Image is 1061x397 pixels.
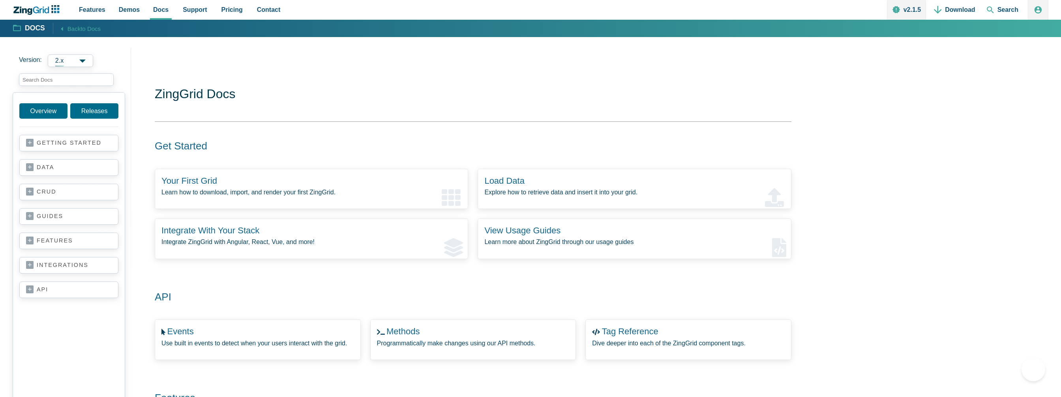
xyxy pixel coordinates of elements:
a: guides [26,212,112,220]
p: Programmatically make changes using our API methods. [377,338,570,349]
span: Features [79,4,105,15]
a: Your First Grid [161,176,217,186]
a: Releases [70,103,118,119]
span: Version: [19,54,42,67]
span: Docs [153,4,169,15]
a: Methods [386,326,420,336]
span: Back [67,24,101,34]
a: Events [167,326,193,336]
input: search input [19,73,114,86]
p: Learn more about ZingGrid through our usage guides [484,237,784,247]
h2: API [145,291,782,304]
a: api [26,286,112,294]
label: Versions [19,54,125,67]
a: features [26,237,112,245]
iframe: Help Scout Beacon - Open [1022,358,1045,381]
a: Docs [13,24,45,33]
span: Support [183,4,207,15]
span: Demos [119,4,140,15]
a: Load Data [484,176,525,186]
p: Learn how to download, import, and render your first ZingGrid. [161,187,461,198]
a: Tag Reference [602,326,658,336]
span: to Docs [81,25,101,32]
span: Pricing [221,4,243,15]
h1: ZingGrid Docs [155,86,791,104]
a: Backto Docs [53,23,101,34]
a: View Usage Guides [484,226,560,235]
p: Integrate ZingGrid with Angular, React, Vue, and more! [161,237,461,247]
span: Contact [257,4,281,15]
a: Integrate With Your Stack [161,226,259,235]
a: integrations [26,261,112,269]
a: data [26,164,112,171]
a: crud [26,188,112,196]
p: Explore how to retrieve data and insert it into your grid. [484,187,784,198]
a: ZingChart Logo. Click to return to the homepage [13,5,64,15]
a: Overview [19,103,67,119]
a: getting started [26,139,112,147]
strong: Docs [25,25,45,32]
h2: Get Started [145,140,782,153]
p: Dive deeper into each of the ZingGrid component tags. [592,338,785,349]
p: Use built in events to detect when your users interact with the grid. [161,338,354,349]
